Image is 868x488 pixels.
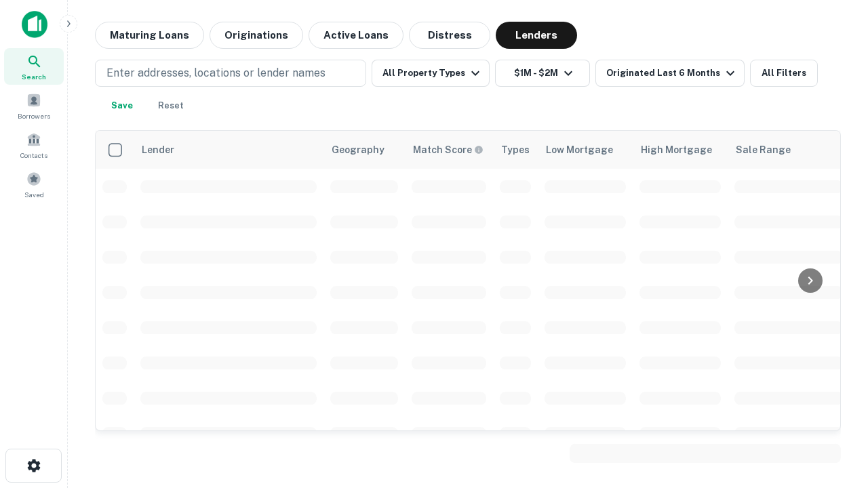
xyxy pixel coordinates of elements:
button: $1M - $2M [495,60,590,87]
th: Capitalize uses an advanced AI algorithm to match your search with the best lender. The match sco... [405,131,493,169]
div: Lender [142,142,174,158]
span: Contacts [20,150,47,161]
img: capitalize-icon.png [22,11,47,38]
button: Maturing Loans [95,22,204,49]
a: Contacts [4,127,64,163]
a: Search [4,48,64,85]
span: Saved [24,189,44,200]
button: Originated Last 6 Months [595,60,745,87]
a: Saved [4,166,64,203]
th: Sale Range [728,131,850,169]
button: Originations [210,22,303,49]
div: Sale Range [736,142,791,158]
th: Geography [323,131,405,169]
span: Borrowers [18,110,50,121]
th: Types [493,131,538,169]
th: Lender [134,131,323,169]
iframe: Chat Widget [800,336,868,401]
span: Search [22,71,46,82]
button: All Filters [750,60,818,87]
button: Lenders [496,22,577,49]
button: Distress [409,22,490,49]
button: Reset [149,92,193,119]
button: Save your search to get updates of matches that match your search criteria. [100,92,144,119]
div: Geography [332,142,384,158]
button: Active Loans [309,22,403,49]
div: Types [501,142,530,158]
div: Capitalize uses an advanced AI algorithm to match your search with the best lender. The match sco... [413,142,484,157]
div: Originated Last 6 Months [606,65,738,81]
div: Low Mortgage [546,142,613,158]
div: High Mortgage [641,142,712,158]
button: All Property Types [372,60,490,87]
p: Enter addresses, locations or lender names [106,65,325,81]
h6: Match Score [413,142,481,157]
th: High Mortgage [633,131,728,169]
button: Enter addresses, locations or lender names [95,60,366,87]
th: Low Mortgage [538,131,633,169]
a: Borrowers [4,87,64,124]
